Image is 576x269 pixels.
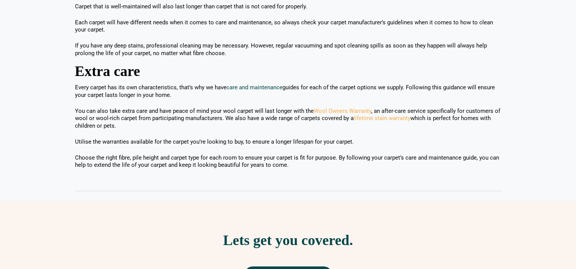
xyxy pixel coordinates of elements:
[75,19,501,34] p: Each carpet will have different needs when it comes to care and maintenance, so always check your...
[75,3,501,11] p: Carpet that is well-maintained will also last longer than carpet that is not cared for properly.
[4,233,572,247] h2: Lets get you covered.
[75,154,501,169] p: Choose the right fibre, pile height and carpet type for each room to ensure your carpet is fit fo...
[75,138,501,146] p: Utilise the warranties available for the carpet you’re looking to buy, to ensure a longer lifespa...
[75,66,501,77] h2: Extra care
[75,42,501,57] p: If you have any deep stains, professional cleaning may be necessary. However, regular vacuuming a...
[75,84,501,99] p: Every carpet has its own characteristics, that’s why we have guides for each of the carpet option...
[354,115,410,122] a: lifetime stain warranty
[75,108,501,130] p: You can also take extra care and have peace of mind your wool carpet will last longer with the , ...
[314,108,371,114] a: Wool Owners Warranty
[227,84,282,91] a: care and maintenance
